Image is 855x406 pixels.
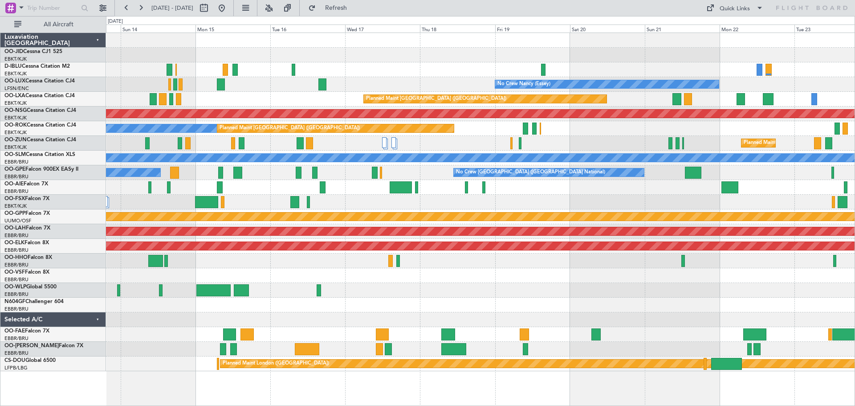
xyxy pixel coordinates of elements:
[4,152,26,157] span: OO-SLM
[4,196,49,201] a: OO-FSXFalcon 7X
[4,211,50,216] a: OO-GPPFalcon 7X
[702,1,768,15] button: Quick Links
[4,129,27,136] a: EBKT/KJK
[4,262,28,268] a: EBBR/BRU
[744,136,847,150] div: Planned Maint Kortrijk-[GEOGRAPHIC_DATA]
[4,93,25,98] span: OO-LXA
[10,17,97,32] button: All Aircraft
[4,78,75,84] a: OO-LUXCessna Citation CJ4
[4,123,27,128] span: OO-ROK
[4,108,76,113] a: OO-NSGCessna Citation CJ4
[4,64,22,69] span: D-IBLU
[570,25,645,33] div: Sat 20
[4,335,28,342] a: EBBR/BRU
[4,188,28,195] a: EBBR/BRU
[4,100,27,107] a: EBKT/KJK
[4,240,49,246] a: OO-ELKFalcon 8X
[4,93,75,98] a: OO-LXACessna Citation CJ4
[4,270,49,275] a: OO-VSFFalcon 8X
[4,247,28,254] a: EBBR/BRU
[4,85,29,92] a: LFSN/ENC
[4,328,25,334] span: OO-FAE
[4,173,28,180] a: EBBR/BRU
[4,306,28,312] a: EBBR/BRU
[4,284,57,290] a: OO-WLPGlobal 5500
[4,358,56,363] a: CS-DOUGlobal 6500
[27,1,78,15] input: Trip Number
[4,70,27,77] a: EBKT/KJK
[4,299,25,304] span: N604GF
[4,49,62,54] a: OO-JIDCessna CJ1 525
[220,122,360,135] div: Planned Maint [GEOGRAPHIC_DATA] ([GEOGRAPHIC_DATA])
[4,276,28,283] a: EBBR/BRU
[4,358,25,363] span: CS-DOU
[304,1,358,15] button: Refresh
[4,137,76,143] a: OO-ZUNCessna Citation CJ4
[4,365,28,371] a: LFPB/LBG
[318,5,355,11] span: Refresh
[645,25,720,33] div: Sun 21
[4,328,49,334] a: OO-FAEFalcon 7X
[456,166,605,179] div: No Crew [GEOGRAPHIC_DATA] ([GEOGRAPHIC_DATA] National)
[4,152,75,157] a: OO-SLMCessna Citation XLS
[23,21,94,28] span: All Aircraft
[4,64,70,69] a: D-IBLUCessna Citation M2
[4,115,27,121] a: EBKT/KJK
[151,4,193,12] span: [DATE] - [DATE]
[4,159,28,165] a: EBBR/BRU
[4,299,64,304] a: N604GFChallenger 604
[4,255,28,260] span: OO-HHO
[420,25,495,33] div: Thu 18
[4,123,76,128] a: OO-ROKCessna Citation CJ4
[345,25,420,33] div: Wed 17
[108,18,123,25] div: [DATE]
[4,270,25,275] span: OO-VSF
[495,25,570,33] div: Fri 19
[4,167,25,172] span: OO-GPE
[4,167,78,172] a: OO-GPEFalcon 900EX EASy II
[4,291,28,298] a: EBBR/BRU
[4,196,25,201] span: OO-FSX
[4,343,83,349] a: OO-[PERSON_NAME]Falcon 7X
[270,25,345,33] div: Tue 16
[4,211,25,216] span: OO-GPP
[720,25,794,33] div: Mon 22
[4,49,23,54] span: OO-JID
[4,255,52,260] a: OO-HHOFalcon 8X
[4,343,59,349] span: OO-[PERSON_NAME]
[223,357,329,370] div: Planned Maint London ([GEOGRAPHIC_DATA])
[4,226,26,231] span: OO-LAH
[195,25,270,33] div: Mon 15
[4,78,25,84] span: OO-LUX
[4,181,48,187] a: OO-AIEFalcon 7X
[4,181,24,187] span: OO-AIE
[4,137,27,143] span: OO-ZUN
[4,284,26,290] span: OO-WLP
[4,232,28,239] a: EBBR/BRU
[366,92,506,106] div: Planned Maint [GEOGRAPHIC_DATA] ([GEOGRAPHIC_DATA])
[4,108,27,113] span: OO-NSG
[4,56,27,62] a: EBKT/KJK
[4,240,24,246] span: OO-ELK
[4,203,27,209] a: EBKT/KJK
[4,144,27,151] a: EBKT/KJK
[121,25,195,33] div: Sun 14
[4,226,50,231] a: OO-LAHFalcon 7X
[497,78,550,91] div: No Crew Nancy (Essey)
[4,350,28,357] a: EBBR/BRU
[720,4,750,13] div: Quick Links
[4,217,31,224] a: UUMO/OSF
